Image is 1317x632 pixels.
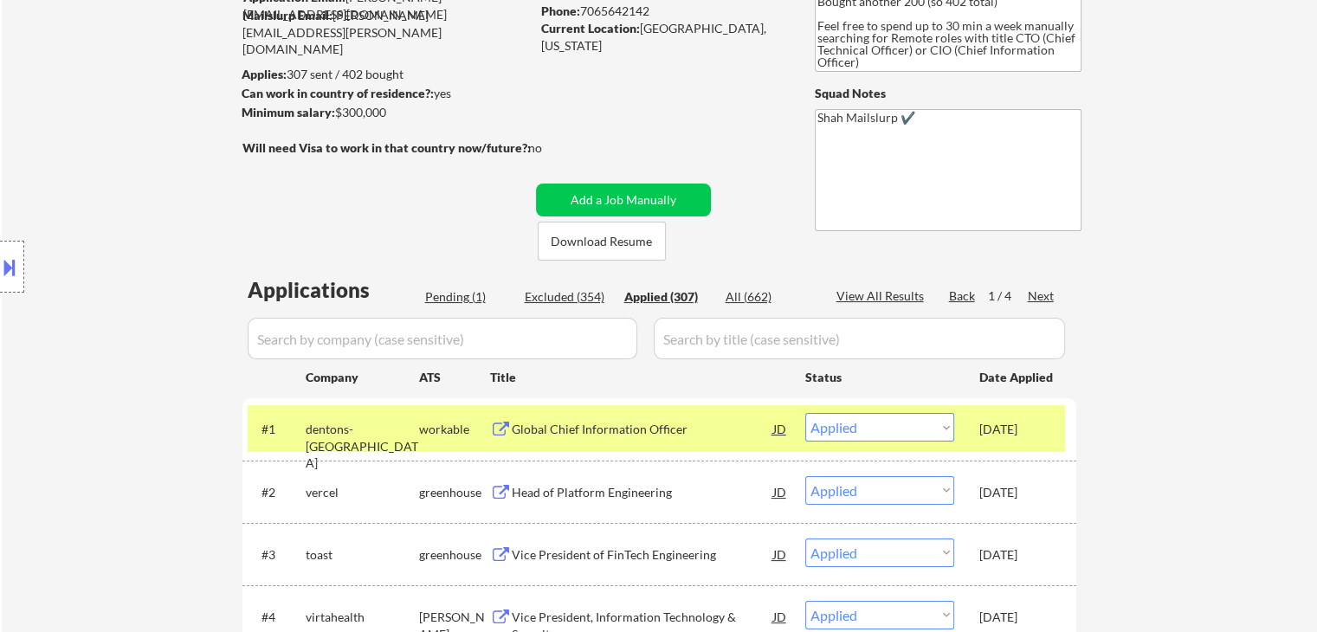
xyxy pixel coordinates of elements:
[261,421,292,438] div: #1
[261,484,292,501] div: #2
[541,20,786,54] div: [GEOGRAPHIC_DATA], [US_STATE]
[512,546,773,564] div: Vice President of FinTech Engineering
[242,66,530,83] div: 307 sent / 402 bought
[242,67,287,81] strong: Applies:
[425,288,512,306] div: Pending (1)
[261,609,292,626] div: #4
[306,546,419,564] div: toast
[306,369,419,386] div: Company
[242,8,332,23] strong: Mailslurp Email:
[512,484,773,501] div: Head of Platform Engineering
[979,546,1056,564] div: [DATE]
[419,421,490,438] div: workable
[306,609,419,626] div: virtahealth
[242,86,434,100] strong: Can work in country of residence?:
[654,318,1065,359] input: Search by title (case sensitive)
[419,369,490,386] div: ATS
[988,287,1028,305] div: 1 / 4
[771,476,789,507] div: JD
[242,105,335,119] strong: Minimum salary:
[306,421,419,472] div: dentons-[GEOGRAPHIC_DATA]
[536,184,711,216] button: Add a Job Manually
[306,484,419,501] div: vercel
[771,538,789,570] div: JD
[248,318,637,359] input: Search by company (case sensitive)
[242,140,531,155] strong: Will need Visa to work in that country now/future?:
[805,361,954,392] div: Status
[979,369,1056,386] div: Date Applied
[541,3,786,20] div: 7065642142
[512,421,773,438] div: Global Chief Information Officer
[836,287,929,305] div: View All Results
[242,7,530,58] div: [PERSON_NAME][EMAIL_ADDRESS][PERSON_NAME][DOMAIN_NAME]
[419,546,490,564] div: greenhouse
[979,484,1056,501] div: [DATE]
[528,139,578,157] div: no
[624,288,711,306] div: Applied (307)
[261,546,292,564] div: #3
[525,288,611,306] div: Excluded (354)
[815,85,1081,102] div: Squad Notes
[979,421,1056,438] div: [DATE]
[419,484,490,501] div: greenhouse
[242,104,530,121] div: $300,000
[541,3,580,18] strong: Phone:
[248,280,419,300] div: Applications
[490,369,789,386] div: Title
[979,609,1056,626] div: [DATE]
[771,601,789,632] div: JD
[541,21,640,35] strong: Current Location:
[538,222,666,261] button: Download Resume
[1028,287,1056,305] div: Next
[949,287,977,305] div: Back
[726,288,812,306] div: All (662)
[242,85,525,102] div: yes
[771,413,789,444] div: JD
